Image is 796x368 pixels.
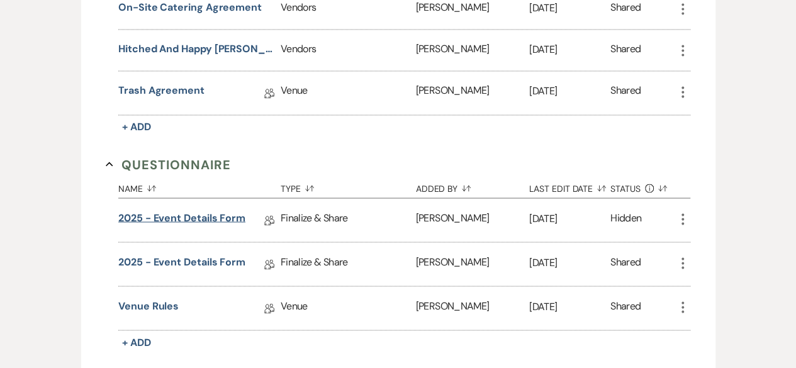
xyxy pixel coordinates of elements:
div: Finalize & Share [281,198,416,242]
button: + Add [118,118,155,136]
p: [DATE] [529,254,610,270]
button: Hitched and Happy [PERSON_NAME] Company [118,42,276,57]
a: 2025 - Event Details Form [118,210,245,230]
button: Name [118,174,281,198]
span: Status [610,184,641,192]
button: Status [610,174,675,198]
div: Venue [281,71,416,114]
div: Vendors [281,30,416,70]
div: [PERSON_NAME] [416,242,529,286]
p: [DATE] [529,210,610,226]
div: [PERSON_NAME] [416,30,529,70]
button: Questionnaire [106,155,231,174]
a: Venue Rules [118,298,179,318]
div: [PERSON_NAME] [416,198,529,242]
div: Shared [610,83,641,103]
div: [PERSON_NAME] [416,286,529,330]
div: Hidden [610,210,641,230]
p: [DATE] [529,298,610,315]
div: [PERSON_NAME] [416,71,529,114]
button: Added By [416,174,529,198]
div: Finalize & Share [281,242,416,286]
button: + Add [118,333,155,351]
span: + Add [122,120,151,133]
p: [DATE] [529,83,610,99]
div: Venue [281,286,416,330]
a: 2025 - Event Details Form [118,254,245,274]
div: Shared [610,254,641,274]
div: Shared [610,298,641,318]
span: + Add [122,335,151,348]
p: [DATE] [529,42,610,58]
button: Type [281,174,416,198]
a: Trash Agreement [118,83,205,103]
div: Shared [610,42,641,59]
button: Last Edit Date [529,174,610,198]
